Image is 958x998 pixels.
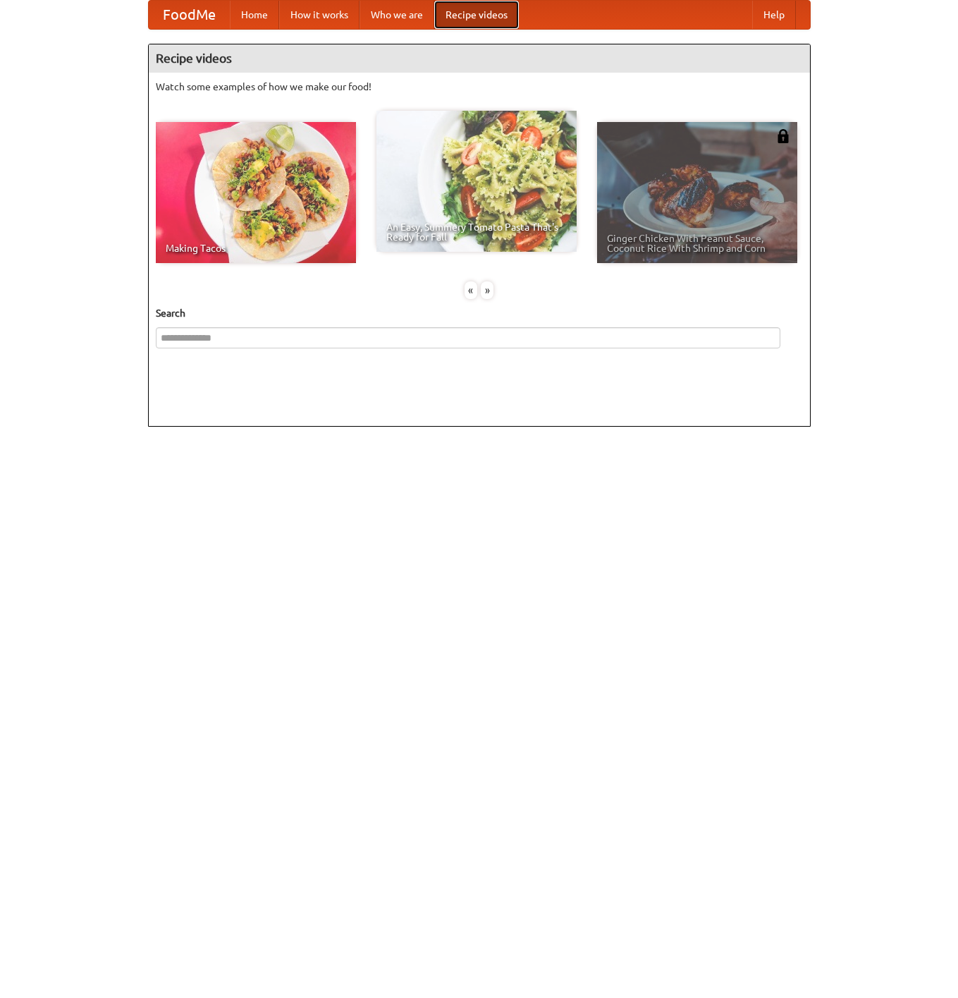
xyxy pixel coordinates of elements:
h4: Recipe videos [149,44,810,73]
a: FoodMe [149,1,230,29]
a: How it works [279,1,360,29]
img: 483408.png [776,129,790,143]
div: » [481,281,493,299]
a: Help [752,1,796,29]
a: Home [230,1,279,29]
a: Recipe videos [434,1,519,29]
a: Making Tacos [156,122,356,263]
h5: Search [156,306,803,320]
span: Making Tacos [166,243,346,253]
div: « [465,281,477,299]
span: An Easy, Summery Tomato Pasta That's Ready for Fall [386,222,567,242]
a: An Easy, Summery Tomato Pasta That's Ready for Fall [376,111,577,252]
a: Who we are [360,1,434,29]
p: Watch some examples of how we make our food! [156,80,803,94]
